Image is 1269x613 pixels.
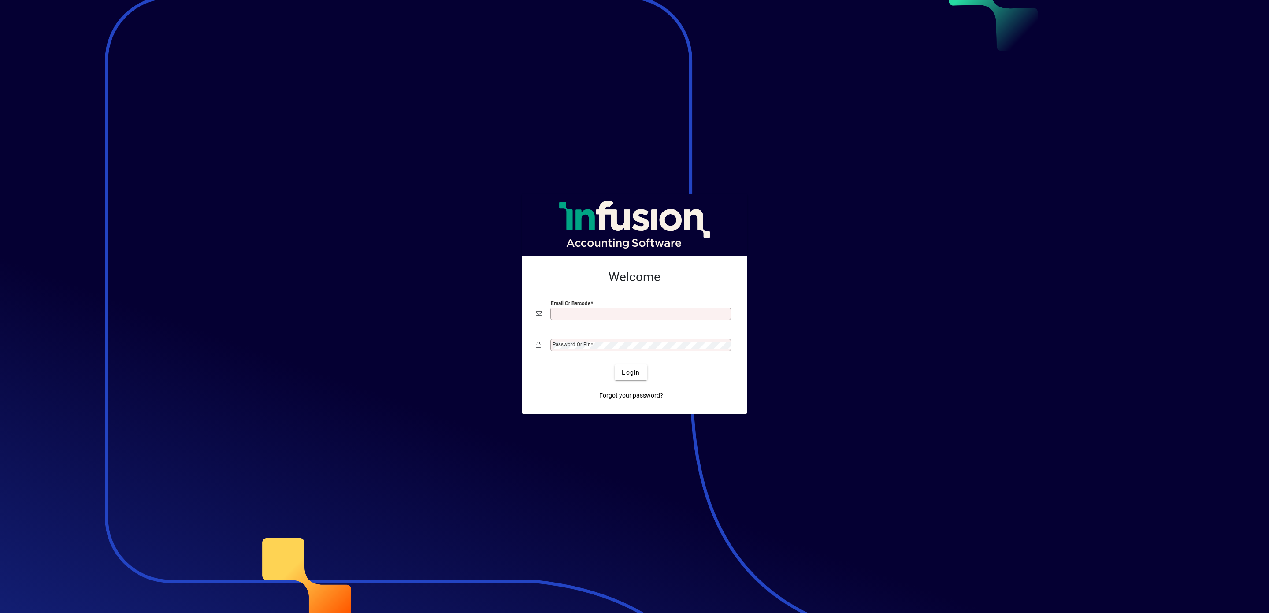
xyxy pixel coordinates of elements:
[615,364,647,380] button: Login
[536,270,733,285] h2: Welcome
[599,391,663,400] span: Forgot your password?
[596,387,667,403] a: Forgot your password?
[551,300,590,306] mat-label: Email or Barcode
[622,368,640,377] span: Login
[553,341,590,347] mat-label: Password or Pin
